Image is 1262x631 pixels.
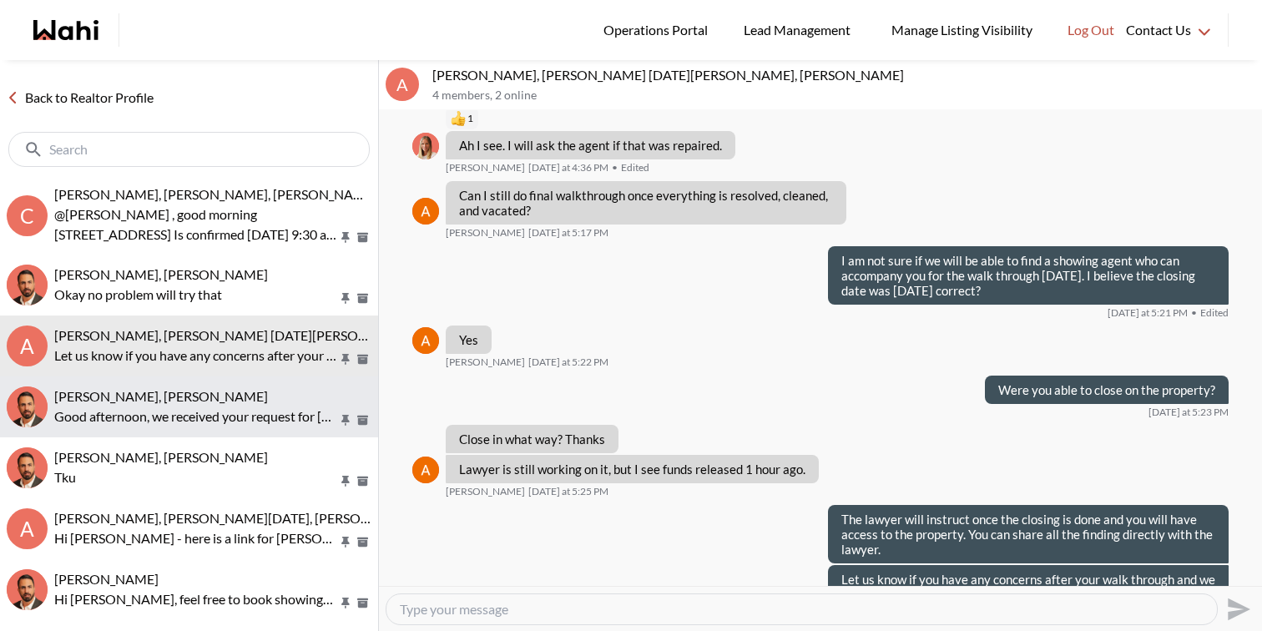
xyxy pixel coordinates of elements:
[412,198,439,225] div: Anwar Abamecha
[7,569,48,610] div: Kin Mohamed, Behnam
[54,346,338,366] p: Let us know if you have any concerns after your walk through and we can assist you in whatever wa...
[338,413,353,427] button: Pin
[54,449,268,465] span: [PERSON_NAME], [PERSON_NAME]
[412,457,439,483] div: Anwar Abamecha
[386,68,419,101] div: A
[354,535,371,549] button: Archive
[412,133,439,159] div: Michelle Ryckman
[446,485,525,498] span: [PERSON_NAME]
[528,226,608,240] time: 2025-09-02T21:17:46.953Z
[338,474,353,488] button: Pin
[7,195,48,236] div: C
[54,467,338,487] p: Tku
[467,112,473,125] span: 1
[528,356,608,369] time: 2025-09-02T21:22:41.510Z
[338,535,353,549] button: Pin
[49,141,332,158] input: Search
[354,230,371,245] button: Archive
[338,352,353,366] button: Pin
[459,188,833,218] p: Can I still do final walkthrough once everything is resolved, cleaned, and vacated?
[54,266,268,282] span: [PERSON_NAME], [PERSON_NAME]
[1068,19,1114,41] span: Log Out
[7,386,48,427] img: C
[7,265,48,305] img: J
[338,596,353,610] button: Pin
[446,356,525,369] span: [PERSON_NAME]
[7,326,48,366] div: A
[744,19,856,41] span: Lead Management
[338,291,353,305] button: Pin
[446,226,525,240] span: [PERSON_NAME]
[1108,306,1188,320] time: 2025-09-02T21:21:32.510Z
[412,133,439,159] img: M
[7,508,48,549] div: A
[886,19,1037,41] span: Manage Listing Visibility
[528,485,608,498] time: 2025-09-02T21:25:54.752Z
[528,161,608,174] time: 2025-09-02T20:36:17.653Z
[459,462,805,477] p: Lawyer is still working on it, but I see funds released 1 hour ago.
[54,528,338,548] p: Hi [PERSON_NAME] - here is a link for [PERSON_NAME] calendar so you can book in a time to speak w...
[54,406,338,427] p: Good afternoon, we received your request for [DATE] 9:00 a.m. The seller has asked that showings ...
[54,589,338,609] p: Hi [PERSON_NAME], feel free to book showings for these properties as per your convenience and we ...
[354,474,371,488] button: Archive
[54,204,338,225] p: @[PERSON_NAME] , good morning
[54,225,338,245] p: [STREET_ADDRESS] Is confirmed [DATE] 9:30 am Looking forward to meet you [DATE] Thanks
[998,382,1215,397] p: Were you able to close on the property?
[354,596,371,610] button: Archive
[412,327,439,354] img: A
[54,285,338,305] p: Okay no problem will try that
[54,388,268,404] span: [PERSON_NAME], [PERSON_NAME]
[841,572,1215,602] p: Let us know if you have any concerns after your walk through and we can assist you in whatever wa...
[841,512,1215,557] p: The lawyer will instruct once the closing is done and you will have access to the property. You c...
[54,186,377,202] span: [PERSON_NAME], [PERSON_NAME], [PERSON_NAME]
[459,138,722,153] p: Ah I see. I will ask the agent if that was repaired.
[603,19,714,41] span: Operations Portal
[354,291,371,305] button: Archive
[400,601,1204,618] textarea: Type your message
[412,327,439,354] div: Anwar Abamecha
[354,413,371,427] button: Archive
[7,447,48,488] img: R
[54,571,159,587] span: [PERSON_NAME]
[446,105,742,132] div: Reaction list
[7,447,48,488] div: Rita Kukendran, Behnam
[54,510,638,526] span: [PERSON_NAME], [PERSON_NAME][DATE], [PERSON_NAME], [PERSON_NAME], [PERSON_NAME]
[338,230,353,245] button: Pin
[7,386,48,427] div: Caroline Rouben, Behnam
[432,88,1255,103] p: 4 members , 2 online
[7,569,48,610] img: K
[446,161,525,174] span: [PERSON_NAME]
[459,432,605,447] p: Close in what way? Thanks
[1148,406,1229,419] time: 2025-09-02T21:23:18.723Z
[432,67,1255,83] p: [PERSON_NAME], [PERSON_NAME] [DATE][PERSON_NAME], [PERSON_NAME]
[459,332,478,347] p: Yes
[1191,306,1229,320] span: Edited
[54,327,526,343] span: [PERSON_NAME], [PERSON_NAME] [DATE][PERSON_NAME], [PERSON_NAME]
[354,352,371,366] button: Archive
[1218,590,1255,628] button: Send
[451,112,473,125] button: Reactions: like
[412,457,439,483] img: A
[33,20,98,40] a: Wahi homepage
[841,253,1215,298] p: I am not sure if we will be able to find a showing agent who can accompany you for the walk throu...
[412,198,439,225] img: A
[612,161,649,174] span: Edited
[7,265,48,305] div: Josh Hortaleza, Behnam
